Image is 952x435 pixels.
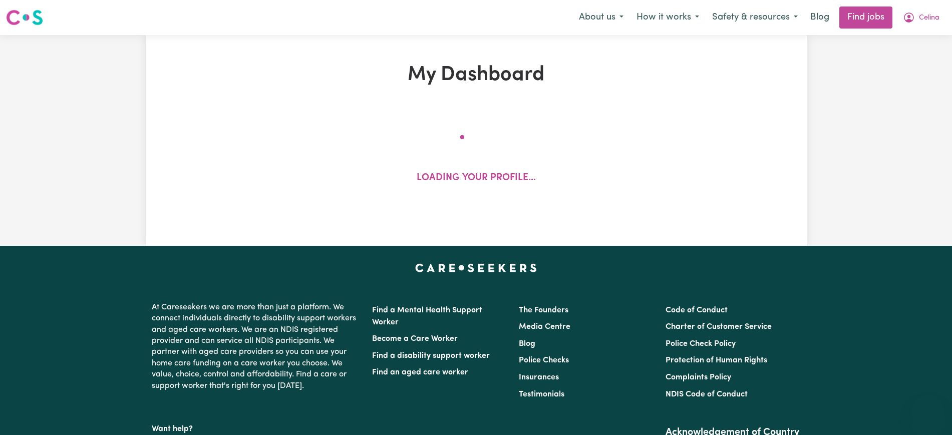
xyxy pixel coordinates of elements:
[415,264,537,272] a: Careseekers home page
[630,7,706,28] button: How it works
[372,335,458,343] a: Become a Care Worker
[519,390,564,398] a: Testimonials
[919,13,939,24] span: Celina
[6,9,43,27] img: Careseekers logo
[519,373,559,381] a: Insurances
[666,306,728,314] a: Code of Conduct
[262,63,691,87] h1: My Dashboard
[6,6,43,29] a: Careseekers logo
[666,356,767,364] a: Protection of Human Rights
[519,340,535,348] a: Blog
[666,373,731,381] a: Complaints Policy
[896,7,946,28] button: My Account
[519,306,568,314] a: The Founders
[372,306,482,326] a: Find a Mental Health Support Worker
[519,323,570,331] a: Media Centre
[706,7,804,28] button: Safety & resources
[372,368,468,376] a: Find an aged care worker
[666,323,772,331] a: Charter of Customer Service
[372,352,490,360] a: Find a disability support worker
[839,7,892,29] a: Find jobs
[666,390,748,398] a: NDIS Code of Conduct
[804,7,835,29] a: Blog
[519,356,569,364] a: Police Checks
[152,419,360,434] p: Want help?
[152,298,360,395] p: At Careseekers we are more than just a platform. We connect individuals directly to disability su...
[417,171,536,186] p: Loading your profile...
[912,395,944,427] iframe: Button to launch messaging window
[572,7,630,28] button: About us
[666,340,736,348] a: Police Check Policy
